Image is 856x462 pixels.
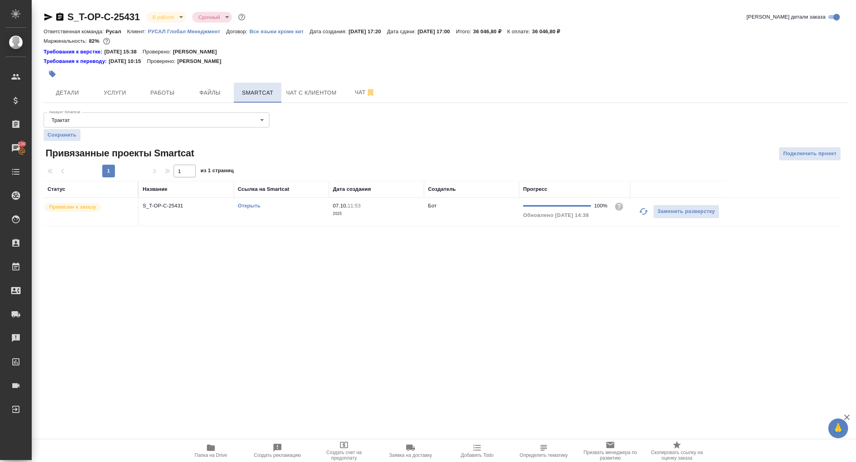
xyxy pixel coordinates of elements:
[173,48,223,56] p: [PERSON_NAME]
[237,12,247,22] button: Доп статусы указывают на важность/срочность заказа
[44,29,106,34] p: Ответственная команда:
[2,138,30,158] a: 100
[148,29,226,34] p: РУСАЛ Глобал Менеджмент
[389,452,432,458] span: Заявка на доставку
[249,28,310,34] a: Все языки кроме кит
[238,203,260,209] a: Открыть
[249,29,310,34] p: Все языки кроме кит
[456,29,473,34] p: Итого:
[146,12,186,23] div: В работе
[44,48,104,56] a: Требования к верстке:
[44,129,80,141] button: Сохранить
[89,38,101,44] p: 82%
[831,420,845,437] span: 🙏
[644,440,710,462] button: Скопировать ссылку на оценку заказа
[377,440,444,462] button: Заявка на доставку
[143,202,230,210] p: S_T-OP-C-25431
[523,185,547,193] div: Прогресс
[226,29,250,34] p: Договор:
[48,185,65,193] div: Статус
[428,203,437,209] p: Бот
[418,29,456,34] p: [DATE] 17:00
[594,202,608,210] div: 100%
[461,452,493,458] span: Добавить Todo
[48,131,76,139] span: Сохранить
[55,12,65,22] button: Скопировать ссылку
[510,440,577,462] button: Определить тематику
[828,418,848,438] button: 🙏
[783,149,837,158] span: Подключить проект
[333,203,348,209] p: 07.10,
[238,185,289,193] div: Ссылка на Smartcat
[311,440,377,462] button: Создать счет на предоплату
[192,12,232,23] div: В работе
[196,14,222,21] button: Срочный
[444,440,510,462] button: Добавить Todo
[657,207,715,216] span: Заменить разверстку
[191,88,229,98] span: Файлы
[532,29,566,34] p: 36 046,80 ₽
[67,11,140,22] a: S_T-OP-C-25431
[254,452,301,458] span: Создать рекламацию
[653,205,719,219] button: Заменить разверстку
[44,147,194,160] span: Привязанные проекты Smartcat
[577,440,644,462] button: Призвать менеджера по развитию
[44,48,104,56] div: Нажми, чтобы открыть папку с инструкцией
[44,12,53,22] button: Скопировать ссылку для ЯМессенджера
[523,212,589,218] span: Обновлено [DATE] 14:38
[286,88,336,98] span: Чат с клиентом
[507,29,532,34] p: К оплате:
[106,29,127,34] p: Русал
[473,29,507,34] p: 36 046,80 ₽
[195,452,227,458] span: Папка на Drive
[148,28,226,34] a: РУСАЛ Глобал Менеджмент
[177,57,227,65] p: [PERSON_NAME]
[346,87,384,97] span: Чат
[44,57,109,65] div: Нажми, чтобы открыть папку с инструкцией
[648,450,705,461] span: Скопировать ссылку на оценку заказа
[349,29,387,34] p: [DATE] 17:20
[109,57,147,65] p: [DATE] 10:15
[143,88,182,98] span: Работы
[150,14,176,21] button: В работе
[44,112,269,127] div: Трактат
[634,202,653,221] button: Обновить прогресс
[96,88,134,98] span: Услуги
[13,140,31,148] span: 100
[178,440,244,462] button: Папка на Drive
[747,13,825,21] span: [PERSON_NAME] детали заказа
[49,117,72,124] button: Трактат
[520,452,567,458] span: Определить тематику
[48,88,86,98] span: Детали
[49,203,96,211] p: Привязан к заказу
[387,29,417,34] p: Дата сдачи:
[143,48,173,56] p: Проверено:
[44,65,61,83] button: Добавить тэг
[366,88,375,97] svg: Отписаться
[333,185,371,193] div: Дата создания
[127,29,148,34] p: Клиент:
[348,203,361,209] p: 11:53
[44,38,89,44] p: Маржинальность:
[143,185,167,193] div: Название
[244,440,311,462] button: Создать рекламацию
[582,450,639,461] span: Призвать менеджера по развитию
[44,57,109,65] a: Требования к переводу:
[428,185,456,193] div: Создатель
[101,36,112,46] button: 5396.40 RUB;
[104,48,143,56] p: [DATE] 15:38
[310,29,348,34] p: Дата создания:
[315,450,373,461] span: Создать счет на предоплату
[779,147,841,161] button: Подключить проект
[147,57,178,65] p: Проверено:
[201,166,234,177] span: из 1 страниц
[333,210,420,218] p: 2025
[239,88,277,98] span: Smartcat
